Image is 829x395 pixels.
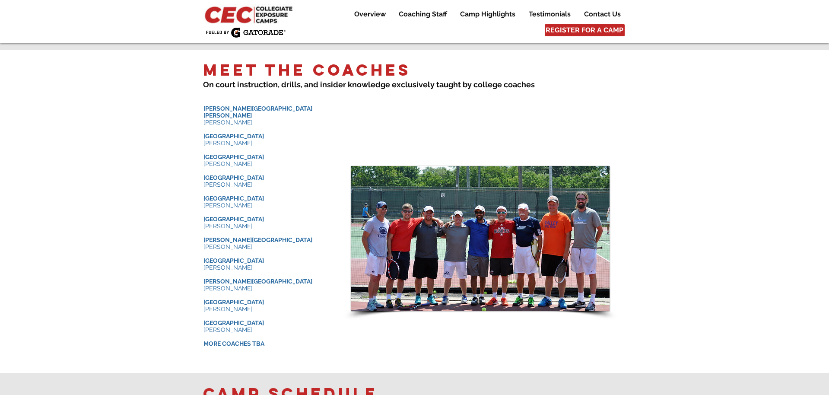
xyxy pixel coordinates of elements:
span: [GEOGRAPHIC_DATA] [203,153,264,160]
span: xclusively taught by college coaches [397,80,535,89]
a: Overview [348,9,392,19]
span: [PERSON_NAME] [203,223,253,229]
span: [PERSON_NAME] [203,285,253,292]
p: Camp Highlights [456,9,520,19]
p: Coaching Staff [394,9,451,19]
a: Contact Us [578,9,627,19]
span: [PERSON_NAME] [203,140,253,147]
a: Testimonials [522,9,577,19]
span: On court instruction, drills [203,80,301,89]
span: [PERSON_NAME][GEOGRAPHIC_DATA] [203,236,312,243]
span: [PERSON_NAME] [203,326,253,333]
span: Meet the Coaches [203,60,411,80]
span: [GEOGRAPHIC_DATA] [203,257,264,264]
span: [PERSON_NAME] [203,160,253,167]
a: REGISTER FOR A CAMP [545,24,625,36]
span: REGISTER FOR A CAMP [546,25,623,35]
p: Overview [350,9,390,19]
div: Slide show gallery [351,166,610,311]
span: [GEOGRAPHIC_DATA] [203,299,264,306]
span: [PERSON_NAME][GEOGRAPHIC_DATA] [203,278,312,285]
span: [GEOGRAPHIC_DATA] [203,174,264,181]
span: [GEOGRAPHIC_DATA] [203,216,264,223]
span: , and insider knowledge e [301,80,397,89]
span: [GEOGRAPHIC_DATA] [203,133,264,140]
span: [PERSON_NAME] [203,264,253,271]
nav: Site [341,9,627,19]
img: Fueled by Gatorade.png [206,27,286,38]
a: Coaching Staff [392,9,453,19]
a: Camp Highlights [454,9,522,19]
span: [PERSON_NAME] [203,119,253,126]
span: MORE COACHES TBA [203,340,264,347]
span: [PERSON_NAME][GEOGRAPHIC_DATA][PERSON_NAME] [203,105,312,119]
span: [PERSON_NAME] [203,181,253,188]
span: [PERSON_NAME] [203,243,253,250]
img: CEC Logo Primary_edited.jpg [203,4,296,24]
span: [PERSON_NAME] [203,306,253,312]
span: [PERSON_NAME] [203,202,253,209]
p: Contact Us [580,9,625,19]
span: [GEOGRAPHIC_DATA] [203,319,264,326]
span: [GEOGRAPHIC_DATA] [203,195,264,202]
p: Testimonials [524,9,575,19]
